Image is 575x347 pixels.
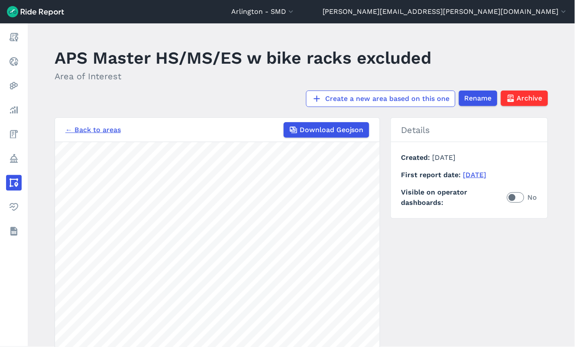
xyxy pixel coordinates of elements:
[6,175,22,191] a: Areas
[6,78,22,94] a: Heatmaps
[55,46,432,70] h1: APS Master HS/MS/ES w bike racks excluded
[284,122,369,138] button: Download Geojson
[300,125,364,135] span: Download Geojson
[65,125,121,135] a: ← Back to areas
[323,6,568,17] button: [PERSON_NAME][EMAIL_ADDRESS][PERSON_NAME][DOMAIN_NAME]
[6,102,22,118] a: Analyze
[6,126,22,142] a: Fees
[6,199,22,215] a: Health
[401,187,507,208] span: Visible on operator dashboards
[55,70,432,83] h2: Area of Interest
[6,151,22,166] a: Policy
[463,171,487,179] a: [DATE]
[7,6,64,17] img: Ride Report
[306,91,455,107] a: Create a new area based on this one
[501,91,548,106] button: Archive
[391,118,548,142] h2: Details
[6,29,22,45] a: Report
[465,93,492,104] span: Rename
[517,93,543,104] span: Archive
[401,171,463,179] span: First report date
[231,6,295,17] button: Arlington - SMD
[459,91,497,106] button: Rename
[6,54,22,69] a: Realtime
[433,153,456,162] span: [DATE]
[6,224,22,239] a: Datasets
[401,153,433,162] span: Created
[507,192,537,203] label: No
